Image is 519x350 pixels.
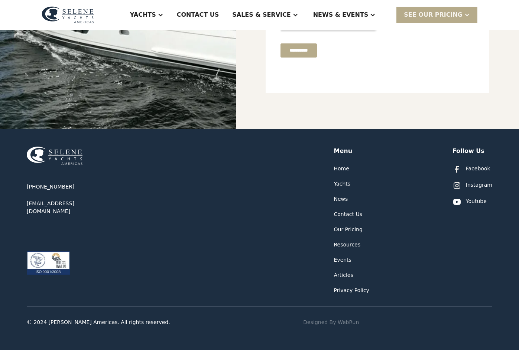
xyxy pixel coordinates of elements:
[404,10,463,19] div: SEE Our Pricing
[130,10,156,19] div: Yachts
[452,197,487,206] a: Youtube
[334,256,351,264] a: Events
[334,165,349,173] a: Home
[232,10,291,19] div: Sales & Service
[8,164,117,171] strong: I want to subscribe to your Newsletter.
[396,7,477,23] div: SEE Our Pricing
[177,10,219,19] div: Contact US
[27,318,170,326] div: © 2024 [PERSON_NAME] Americas. All rights reserved.
[334,195,348,203] a: News
[334,241,361,249] a: Resources
[313,10,369,19] div: News & EVENTS
[334,180,351,188] a: Yachts
[2,165,6,170] input: I want to subscribe to your Newsletter.Unsubscribe any time by clicking the link at the bottom of...
[334,287,369,294] a: Privacy Policy
[334,147,353,156] div: Menu
[452,147,484,156] div: Follow Us
[466,181,492,189] div: Instagram
[466,165,490,173] div: Facebook
[42,6,94,23] img: logo
[334,226,363,233] a: Our Pricing
[27,183,74,191] a: [PHONE_NUMBER]
[27,200,116,215] a: [EMAIL_ADDRESS][DOMAIN_NAME]
[303,318,359,326] a: Designed By WebRun
[452,165,490,174] a: Facebook
[452,181,492,190] a: Instagram
[334,271,353,279] a: Articles
[334,210,362,218] a: Contact Us
[466,197,487,205] div: Youtube
[2,164,182,177] span: Unsubscribe any time by clicking the link at the bottom of any message
[27,251,70,275] img: ISO 9001:2008 certification logos for ABS Quality Evaluations and RvA Management Systems.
